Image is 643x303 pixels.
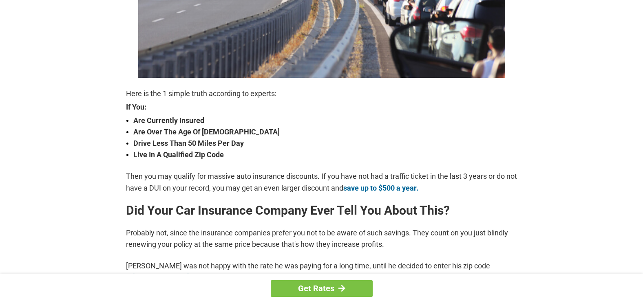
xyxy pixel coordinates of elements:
[133,138,517,149] strong: Drive Less Than 50 Miles Per Day
[126,88,517,99] p: Here is the 1 simple truth according to experts:
[126,171,517,193] p: Then you may qualify for massive auto insurance discounts. If you have not had a traffic ticket i...
[126,204,517,217] h2: Did Your Car Insurance Company Ever Tell You About This?
[133,126,517,138] strong: Are Over The Age Of [DEMOGRAPHIC_DATA]
[343,184,418,192] a: save up to $500 a year.
[126,260,517,283] p: [PERSON_NAME] was not happy with the rate he was paying for a long time, until he decided to ente...
[271,280,373,297] a: Get Rates
[133,149,517,160] strong: Live In A Qualified Zip Code
[133,273,189,281] a: [DOMAIN_NAME]
[133,115,517,126] strong: Are Currently Insured
[126,227,517,250] p: Probably not, since the insurance companies prefer you not to be aware of such savings. They coun...
[126,103,517,111] strong: If You:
